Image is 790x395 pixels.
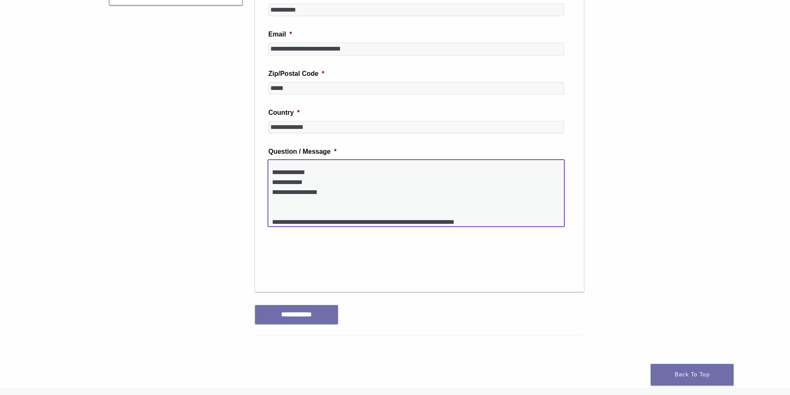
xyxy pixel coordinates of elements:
label: Country [268,109,300,117]
label: Question / Message [268,148,337,156]
iframe: reCAPTCHA [268,240,394,272]
a: Back To Top [651,364,734,385]
label: Email [268,30,292,39]
label: Zip/Postal Code [268,70,324,78]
